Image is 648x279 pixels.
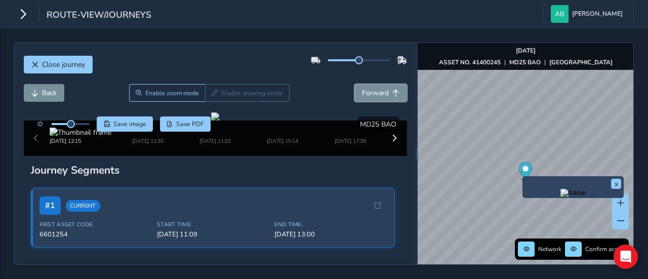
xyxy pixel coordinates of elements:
[362,88,389,98] span: Forward
[145,89,199,97] span: Enable zoom mode
[274,230,386,239] span: [DATE] 13:00
[585,245,626,253] span: Confirm assets
[113,120,146,128] span: Save image
[39,196,61,215] span: # 1
[611,179,621,189] button: x
[24,56,93,73] button: Close journey
[157,230,268,239] span: [DATE] 11:09
[66,200,100,212] span: Current
[560,189,586,197] img: frame
[551,5,626,23] button: [PERSON_NAME]
[439,58,501,66] strong: ASSET NO. 41400245
[572,5,623,23] span: [PERSON_NAME]
[160,116,211,132] button: PDF
[50,128,111,137] img: Thumbnail frame
[117,128,179,137] img: Thumbnail frame
[267,137,298,145] div: [DATE] 15:14
[176,120,204,128] span: Save PDF
[42,88,57,98] span: Back
[31,163,400,177] div: Journey Segments
[97,116,153,132] button: Save
[354,84,407,102] button: Forward
[509,58,541,66] strong: MD25 BAO
[439,58,613,66] div: | |
[24,84,64,102] button: Back
[516,47,536,55] strong: [DATE]
[614,245,638,269] div: Open Intercom Messenger
[129,84,206,102] button: Zoom
[50,137,111,145] div: [DATE] 12:15
[47,9,151,23] span: route-view/journeys
[360,119,396,129] span: MD25 BAO
[274,221,386,228] span: End Time:
[551,5,569,23] img: diamond-layout
[538,245,561,253] span: Network
[335,137,366,145] div: [DATE] 17:39
[39,221,151,228] span: First Asset Code:
[549,58,613,66] strong: [GEOGRAPHIC_DATA]
[519,162,533,183] div: Map marker
[117,137,179,145] div: [DATE] 11:30
[39,230,151,239] span: 6601254
[157,221,268,228] span: Start Time:
[525,189,621,195] button: Preview frame
[199,137,231,145] div: [DATE] 11:03
[42,60,85,69] span: Close journey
